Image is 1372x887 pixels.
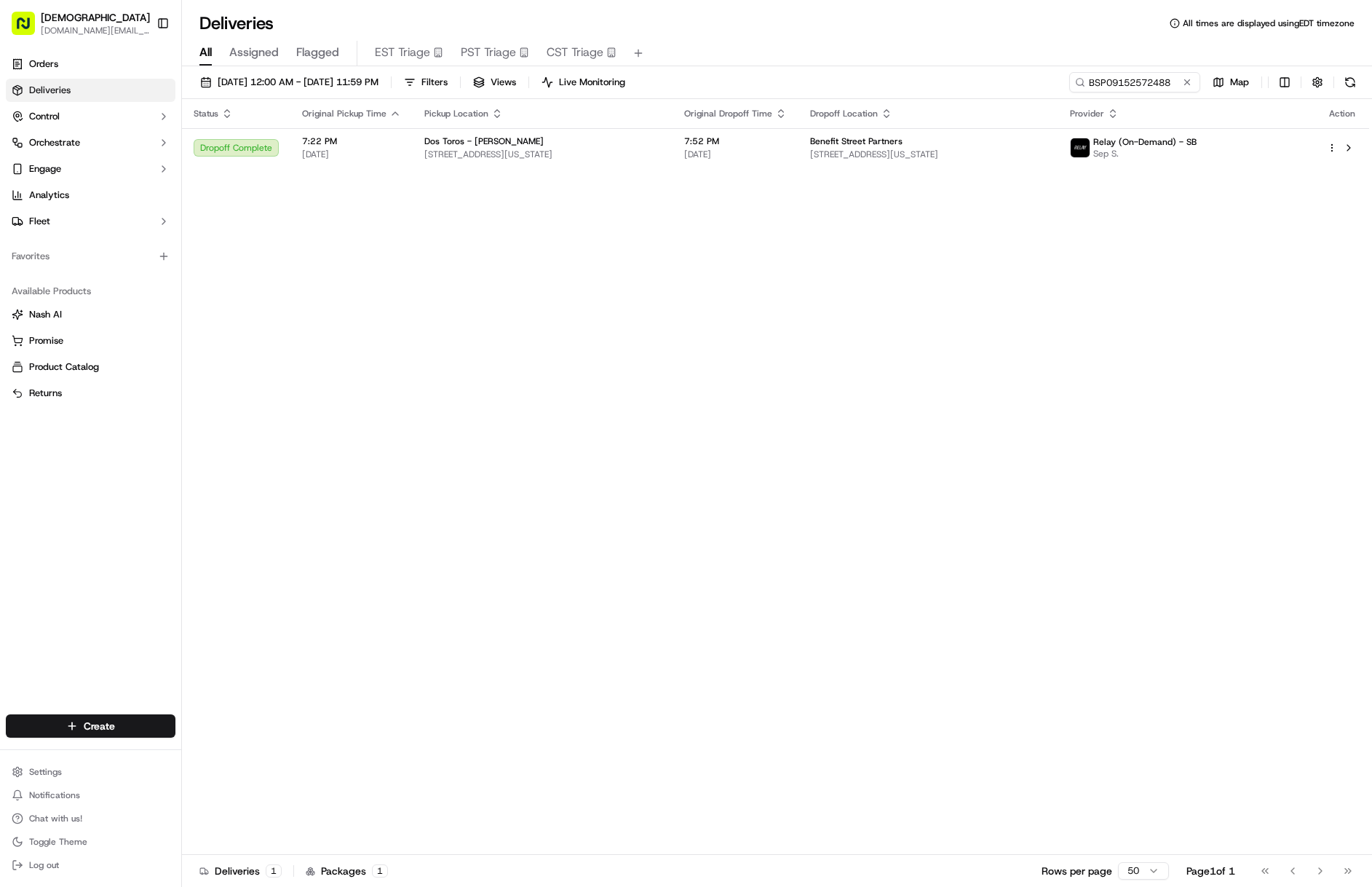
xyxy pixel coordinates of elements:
[29,789,80,801] span: Notifications
[29,215,50,228] span: Fleet
[6,808,175,829] button: Chat with us!
[6,832,175,852] button: Toggle Theme
[29,387,62,400] span: Returns
[6,303,175,326] button: Nash AI
[1071,138,1090,157] img: relay_logo_black.png
[194,108,218,119] span: Status
[29,308,62,321] span: Nash AI
[1186,864,1235,878] div: Page 1 of 1
[467,72,523,92] button: Views
[684,135,787,147] span: 7:52 PM
[424,149,661,160] span: [STREET_ADDRESS][US_STATE]
[6,280,175,303] div: Available Products
[461,44,516,61] span: PST Triage
[6,52,175,76] a: Orders
[6,184,175,207] a: Analytics
[6,131,175,154] button: Orchestrate
[6,79,175,102] a: Deliveries
[810,135,903,147] span: Benefit Street Partners
[29,836,87,848] span: Toggle Theme
[6,6,151,41] button: [DEMOGRAPHIC_DATA][DOMAIN_NAME][EMAIL_ADDRESS][DOMAIN_NAME]
[372,864,388,878] div: 1
[1042,864,1112,878] p: Rows per page
[41,10,150,25] button: [DEMOGRAPHIC_DATA]
[29,189,69,202] span: Analytics
[535,72,632,92] button: Live Monitoring
[1070,108,1104,119] span: Provider
[1340,72,1360,92] button: Refresh
[424,108,488,119] span: Pickup Location
[6,714,175,738] button: Create
[6,105,175,128] button: Control
[29,766,62,778] span: Settings
[6,329,175,352] button: Promise
[302,149,401,160] span: [DATE]
[1206,72,1256,92] button: Map
[199,12,274,35] h1: Deliveries
[296,44,339,61] span: Flagged
[6,355,175,379] button: Product Catalog
[6,855,175,875] button: Log out
[375,44,430,61] span: EST Triage
[12,387,170,400] a: Returns
[424,135,544,147] span: Dos Toros - [PERSON_NAME]
[302,108,386,119] span: Original Pickup Time
[29,334,63,347] span: Promise
[199,864,282,878] div: Deliveries
[810,149,1047,160] span: [STREET_ADDRESS][US_STATE]
[29,136,80,149] span: Orchestrate
[41,25,150,36] button: [DOMAIN_NAME][EMAIL_ADDRESS][DOMAIN_NAME]
[12,308,170,321] a: Nash AI
[29,360,99,374] span: Product Catalog
[421,76,448,89] span: Filters
[29,110,60,123] span: Control
[84,719,115,733] span: Create
[1093,148,1197,159] span: Sep S.
[29,84,71,97] span: Deliveries
[6,785,175,805] button: Notifications
[1069,72,1200,92] input: Type to search
[29,58,58,71] span: Orders
[684,149,787,160] span: [DATE]
[218,76,378,89] span: [DATE] 12:00 AM - [DATE] 11:59 PM
[6,382,175,405] button: Returns
[302,135,401,147] span: 7:22 PM
[266,864,282,878] div: 1
[1327,108,1357,119] div: Action
[194,72,385,92] button: [DATE] 12:00 AM - [DATE] 11:59 PM
[12,334,170,347] a: Promise
[810,108,878,119] span: Dropoff Location
[229,44,279,61] span: Assigned
[6,210,175,233] button: Fleet
[397,72,454,92] button: Filters
[6,245,175,268] div: Favorites
[491,76,516,89] span: Views
[559,76,625,89] span: Live Monitoring
[29,162,61,176] span: Engage
[1230,76,1249,89] span: Map
[29,813,82,824] span: Chat with us!
[6,157,175,181] button: Engage
[684,108,772,119] span: Original Dropoff Time
[199,44,212,61] span: All
[1093,136,1197,148] span: Relay (On-Demand) - SB
[6,762,175,782] button: Settings
[547,44,603,61] span: CST Triage
[12,360,170,374] a: Product Catalog
[306,864,388,878] div: Packages
[1183,17,1355,29] span: All times are displayed using EDT timezone
[29,859,59,871] span: Log out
